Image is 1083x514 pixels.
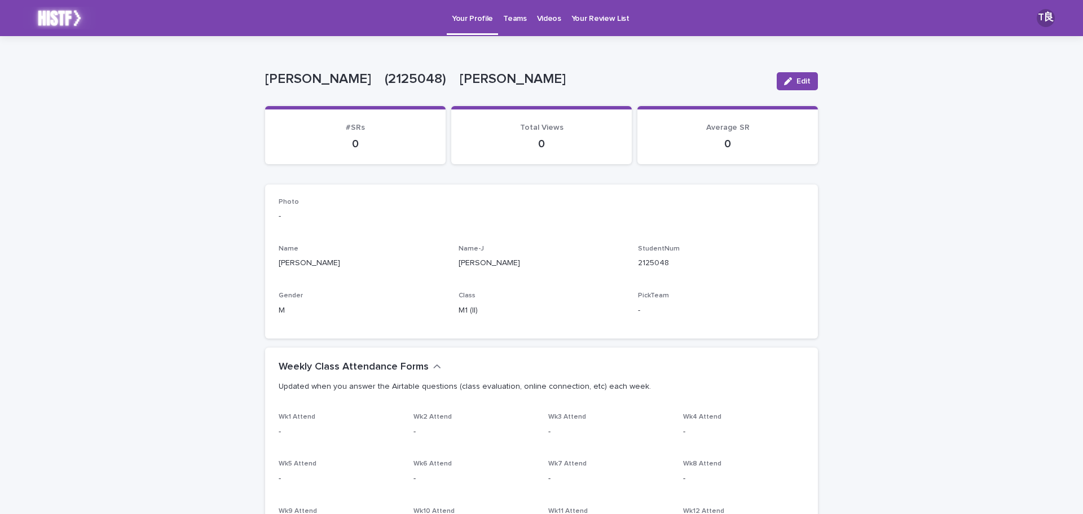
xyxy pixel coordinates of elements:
[1037,9,1055,27] div: T良
[413,426,535,438] p: -
[465,137,618,151] p: 0
[796,77,811,85] span: Edit
[638,292,669,299] span: PickTeam
[413,473,535,485] p: -
[265,71,768,87] p: [PERSON_NAME] (2125048) [PERSON_NAME]
[548,426,670,438] p: -
[279,414,315,420] span: Wk1 Attend
[279,381,800,392] p: Updated when you answer the Airtable questions (class evaluation, online connection, etc) each week.
[459,305,625,317] p: M1 (II)
[638,305,804,317] p: -
[548,473,670,485] p: -
[279,257,445,269] p: [PERSON_NAME]
[279,305,445,317] p: M
[459,245,484,252] span: Name-J
[346,124,365,131] span: #SRs
[777,72,818,90] button: Edit
[23,7,96,29] img: k2lX6XtKT2uGl0LI8IDL
[279,361,441,374] button: Weekly Class Attendance Forms
[279,245,298,252] span: Name
[683,473,804,485] p: -
[279,137,432,151] p: 0
[459,257,625,269] p: [PERSON_NAME]
[279,361,429,374] h2: Weekly Class Attendance Forms
[548,460,587,467] span: Wk7 Attend
[548,414,586,420] span: Wk3 Attend
[279,292,303,299] span: Gender
[638,245,680,252] span: StudentNum
[279,473,400,485] p: -
[279,426,400,438] p: -
[651,137,804,151] p: 0
[413,460,452,467] span: Wk6 Attend
[279,210,804,222] p: -
[683,426,804,438] p: -
[459,292,476,299] span: Class
[638,257,804,269] p: 2125048
[413,414,452,420] span: Wk2 Attend
[683,460,721,467] span: Wk8 Attend
[683,414,721,420] span: Wk4 Attend
[279,199,299,205] span: Photo
[706,124,750,131] span: Average SR
[279,460,316,467] span: Wk5 Attend
[520,124,563,131] span: Total Views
